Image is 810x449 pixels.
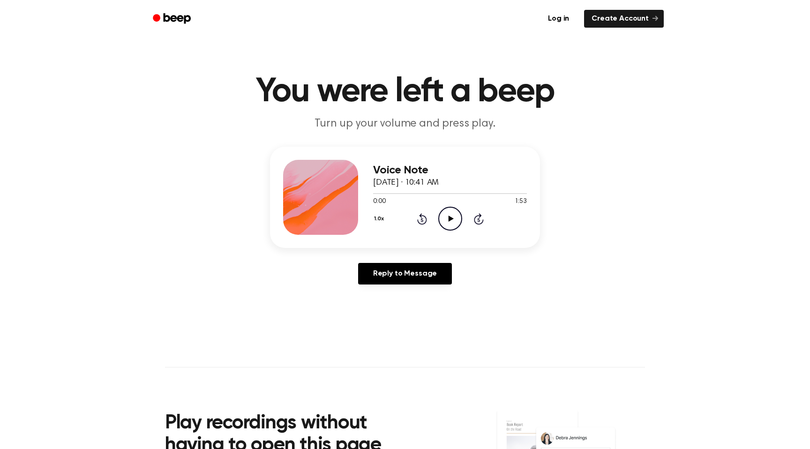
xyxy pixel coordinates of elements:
[584,10,664,28] a: Create Account
[539,8,578,30] a: Log in
[225,116,585,132] p: Turn up your volume and press play.
[373,211,387,227] button: 1.0x
[358,263,452,284] a: Reply to Message
[165,75,645,109] h1: You were left a beep
[515,197,527,207] span: 1:53
[146,10,199,28] a: Beep
[373,197,385,207] span: 0:00
[373,179,439,187] span: [DATE] · 10:41 AM
[373,164,527,177] h3: Voice Note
